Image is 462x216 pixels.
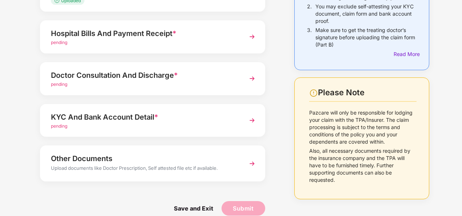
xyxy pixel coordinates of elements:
div: Please Note [318,88,417,97]
div: Other Documents [51,153,237,164]
span: pending [51,123,67,129]
span: pending [51,40,67,45]
img: svg+xml;base64,PHN2ZyBpZD0iTmV4dCIgeG1sbnM9Imh0dHA6Ly93d3cudzMub3JnLzIwMDAvc3ZnIiB3aWR0aD0iMzYiIG... [246,72,259,85]
div: KYC And Bank Account Detail [51,111,237,123]
div: Read More [394,50,417,58]
span: Save and Exit [167,201,220,216]
img: svg+xml;base64,PHN2ZyBpZD0iTmV4dCIgeG1sbnM9Imh0dHA6Ly93d3cudzMub3JnLzIwMDAvc3ZnIiB3aWR0aD0iMzYiIG... [246,157,259,170]
p: Pazcare will only be responsible for lodging your claim with the TPA/Insurer. The claim processin... [309,109,417,145]
div: Doctor Consultation And Discharge [51,69,237,81]
button: Submit [222,201,265,216]
div: Hospital Bills And Payment Receipt [51,28,237,39]
img: svg+xml;base64,PHN2ZyBpZD0iV2FybmluZ18tXzI0eDI0IiBkYXRhLW5hbWU9Ildhcm5pbmcgLSAyNHgyNCIgeG1sbnM9Im... [309,89,318,97]
img: svg+xml;base64,PHN2ZyBpZD0iTmV4dCIgeG1sbnM9Imh0dHA6Ly93d3cudzMub3JnLzIwMDAvc3ZnIiB3aWR0aD0iMzYiIG... [246,30,259,43]
p: Make sure to get the treating doctor’s signature before uploading the claim form (Part B) [315,27,417,48]
img: svg+xml;base64,PHN2ZyBpZD0iTmV4dCIgeG1sbnM9Imh0dHA6Ly93d3cudzMub3JnLzIwMDAvc3ZnIiB3aWR0aD0iMzYiIG... [246,114,259,127]
p: 2. [307,3,312,25]
p: Also, all necessary documents required by the insurance company and the TPA will have to be furni... [309,147,417,184]
span: pending [51,81,67,87]
p: 3. [307,27,312,48]
p: You may exclude self-attesting your KYC document, claim form and bank account proof. [315,3,417,25]
div: Upload documents like Doctor Prescription, Self attested file etc if available. [51,164,237,174]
